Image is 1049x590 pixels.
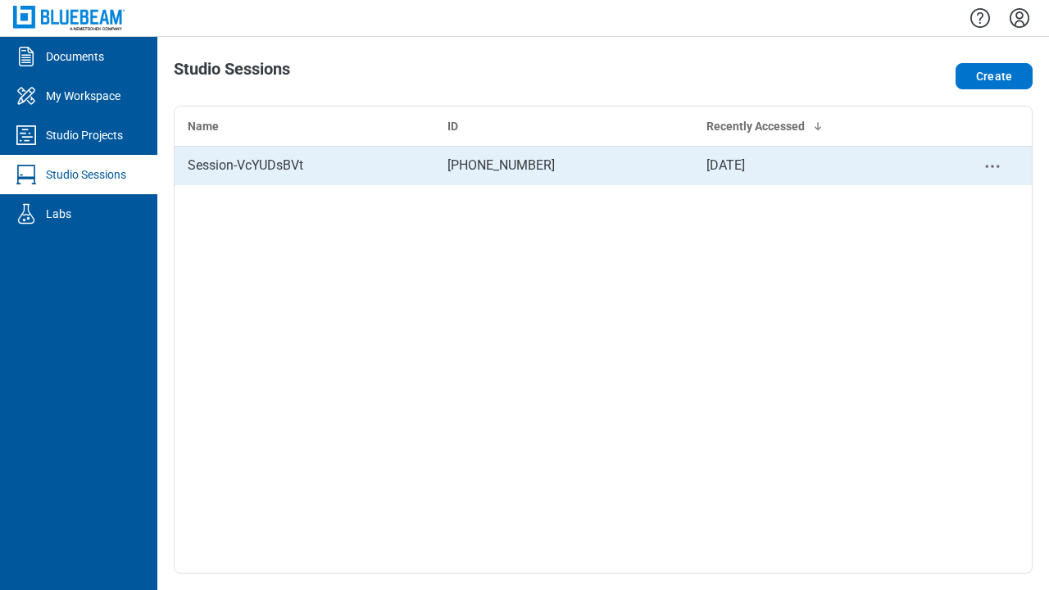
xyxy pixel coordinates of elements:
[983,157,1002,176] button: context-menu
[434,146,694,185] td: [PHONE_NUMBER]
[706,118,940,134] div: Recently Accessed
[188,118,421,134] div: Name
[46,88,120,104] div: My Workspace
[1006,4,1033,32] button: Settings
[175,107,1032,185] table: bb-data-table
[13,161,39,188] svg: Studio Sessions
[447,118,681,134] div: ID
[188,156,421,175] div: Session-VcYUDsBVt
[13,83,39,109] svg: My Workspace
[46,48,104,65] div: Documents
[13,43,39,70] svg: Documents
[46,127,123,143] div: Studio Projects
[46,206,71,222] div: Labs
[956,63,1033,89] button: Create
[174,60,290,86] h1: Studio Sessions
[693,146,953,185] td: [DATE]
[13,201,39,227] svg: Labs
[13,6,125,29] img: Bluebeam, Inc.
[46,166,126,183] div: Studio Sessions
[13,122,39,148] svg: Studio Projects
